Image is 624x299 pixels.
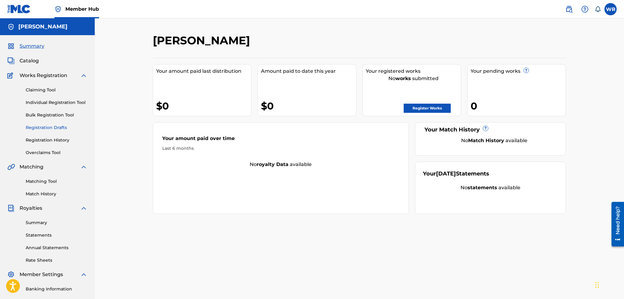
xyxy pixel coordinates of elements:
span: Royalties [20,205,42,212]
div: 0 [471,99,566,113]
img: expand [80,205,87,212]
div: Your Statements [423,170,489,178]
a: Statements [26,232,87,238]
a: Claiming Tool [26,87,87,93]
a: Public Search [563,3,575,15]
div: User Menu [604,3,617,15]
h2: [PERSON_NAME] [153,34,253,47]
img: help [581,6,589,13]
a: Summary [26,220,87,226]
img: expand [80,163,87,171]
img: search [565,6,573,13]
img: expand [80,271,87,278]
img: Royalties [7,205,15,212]
div: No available [431,137,558,144]
div: Your amount paid over time [162,135,399,145]
a: Registration Drafts [26,124,87,131]
div: No submitted [366,75,461,82]
img: Works Registration [7,72,15,79]
a: Rate Sheets [26,257,87,264]
div: Last 6 months [162,145,399,152]
span: ? [483,126,488,131]
a: Register Works [404,104,451,113]
img: Matching [7,163,15,171]
a: Registration History [26,137,87,143]
h5: Juan Ignacio Carrizo [18,23,68,30]
div: Arrastrar [595,276,599,294]
a: Match History [26,191,87,197]
img: MLC Logo [7,5,31,13]
strong: royalty data [257,161,288,167]
span: Works Registration [20,72,67,79]
div: Your registered works [366,68,461,75]
a: Overclaims Tool [26,149,87,156]
strong: works [395,76,411,81]
a: SummarySummary [7,42,44,50]
a: CatalogCatalog [7,57,39,65]
iframe: Resource Center [607,200,624,249]
a: Individual Registration Tool [26,99,87,106]
span: Catalog [20,57,39,65]
img: Summary [7,42,15,50]
img: Catalog [7,57,15,65]
a: Banking Information [26,286,87,292]
iframe: Chat Widget [593,270,624,299]
span: Member Settings [20,271,63,278]
span: Matching [20,163,43,171]
div: Your pending works [471,68,566,75]
div: Help [579,3,591,15]
img: Member Settings [7,271,15,278]
span: [DATE] [436,170,456,177]
img: Accounts [7,23,15,31]
strong: statements [468,185,497,190]
div: Your amount paid last distribution [156,68,251,75]
a: Bulk Registration Tool [26,112,87,118]
span: Summary [20,42,44,50]
img: expand [80,72,87,79]
div: $0 [261,99,356,113]
div: Notifications [595,6,601,12]
div: Widget de chat [593,270,624,299]
div: Amount paid to date this year [261,68,356,75]
img: Top Rightsholder [54,6,62,13]
a: Annual Statements [26,245,87,251]
strong: Match History [468,138,504,143]
div: No available [153,161,409,168]
span: Member Hub [65,6,99,13]
a: Matching Tool [26,178,87,185]
div: $0 [156,99,251,113]
div: Your Match History [423,126,558,134]
div: No available [423,184,558,191]
span: ? [524,68,529,73]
